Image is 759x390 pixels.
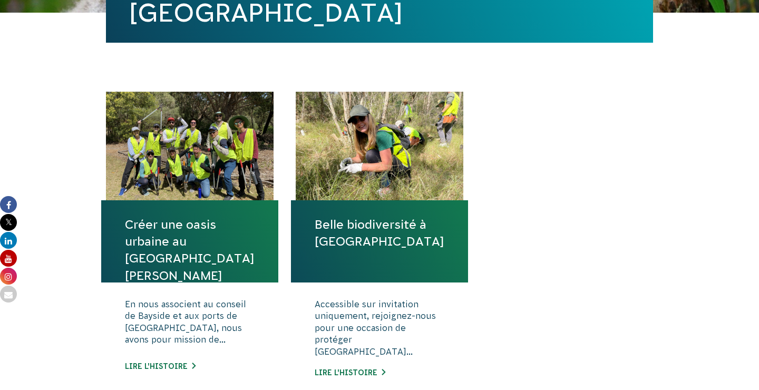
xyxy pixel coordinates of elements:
a: Belle biodiversité à [GEOGRAPHIC_DATA] [315,216,444,250]
p: Accessible sur invitation uniquement, rejoignez-nous pour une occasion de protéger [GEOGRAPHIC_DA... [315,298,444,357]
a: LIRE L'HISTOIRE [315,368,385,377]
a: Créer une oasis urbaine au [GEOGRAPHIC_DATA][PERSON_NAME] [125,216,255,284]
p: En nous associent au conseil de Bayside et aux ports de [GEOGRAPHIC_DATA], nous avons pour missio... [125,298,255,351]
a: LIRE L'HISTOIRE [125,362,196,370]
